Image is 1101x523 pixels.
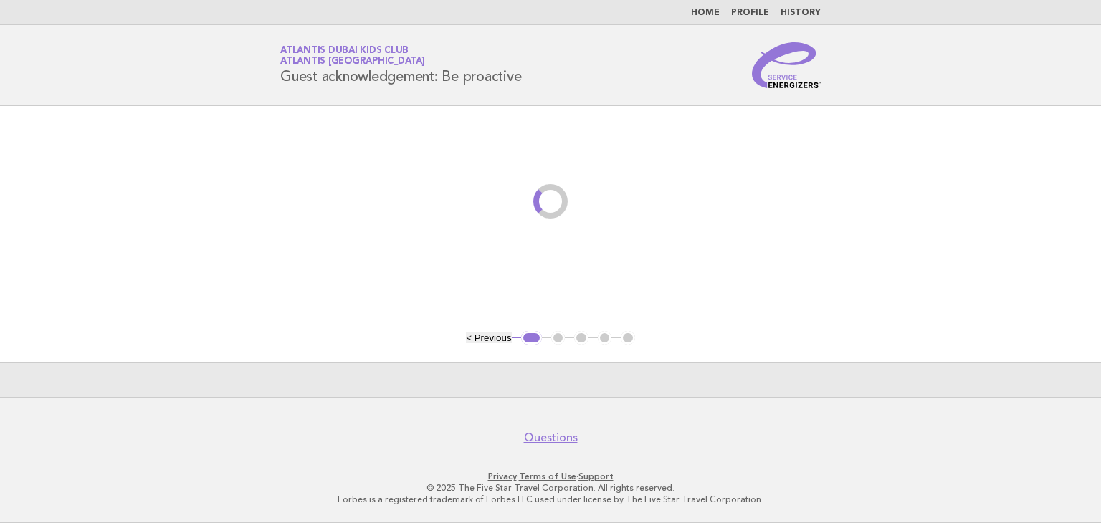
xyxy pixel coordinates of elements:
[781,9,821,17] a: History
[731,9,769,17] a: Profile
[280,46,425,66] a: Atlantis Dubai Kids ClubAtlantis [GEOGRAPHIC_DATA]
[280,47,521,84] h1: Guest acknowledgement: Be proactive
[112,482,989,494] p: © 2025 The Five Star Travel Corporation. All rights reserved.
[691,9,720,17] a: Home
[280,57,425,67] span: Atlantis [GEOGRAPHIC_DATA]
[752,42,821,88] img: Service Energizers
[524,431,578,445] a: Questions
[488,471,517,481] a: Privacy
[112,494,989,505] p: Forbes is a registered trademark of Forbes LLC used under license by The Five Star Travel Corpora...
[519,471,576,481] a: Terms of Use
[112,471,989,482] p: · ·
[578,471,614,481] a: Support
